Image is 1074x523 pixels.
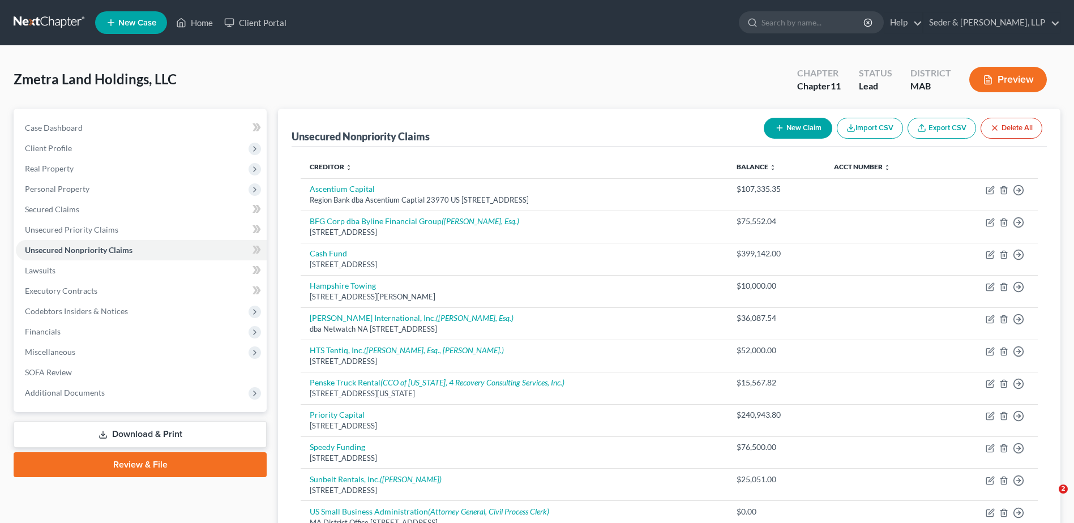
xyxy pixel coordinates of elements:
[310,345,504,355] a: HTS Tentiq, Inc.([PERSON_NAME], Esq., [PERSON_NAME].)
[310,313,514,323] a: [PERSON_NAME] International, Inc.([PERSON_NAME], Esq.)
[769,164,776,171] i: unfold_more
[310,227,718,238] div: [STREET_ADDRESS]
[737,377,816,388] div: $15,567.82
[310,388,718,399] div: [STREET_ADDRESS][US_STATE]
[310,216,519,226] a: BFG Corp dba Byline Financial Group([PERSON_NAME], Esq.)
[908,118,976,139] a: Export CSV
[737,216,816,227] div: $75,552.04
[25,184,89,194] span: Personal Property
[310,291,718,302] div: [STREET_ADDRESS][PERSON_NAME]
[25,204,79,214] span: Secured Claims
[981,118,1042,139] button: Delete All
[923,12,1060,33] a: Seder & [PERSON_NAME], LLP
[310,259,718,270] div: [STREET_ADDRESS]
[442,216,519,226] i: ([PERSON_NAME], Esq.)
[910,67,951,80] div: District
[310,410,365,419] a: Priority Capital
[859,67,892,80] div: Status
[380,474,442,484] i: ([PERSON_NAME])
[380,378,564,387] i: (CCO of [US_STATE], 4 Recovery Consulting Services, Inc.)
[737,248,816,259] div: $399,142.00
[25,286,97,295] span: Executory Contracts
[25,367,72,377] span: SOFA Review
[25,347,75,357] span: Miscellaneous
[16,362,267,383] a: SOFA Review
[118,19,156,27] span: New Case
[345,164,352,171] i: unfold_more
[310,248,347,258] a: Cash Fund
[25,164,74,173] span: Real Property
[25,327,61,336] span: Financials
[310,184,375,194] a: Ascentium Capital
[831,80,841,91] span: 11
[16,220,267,240] a: Unsecured Priority Claims
[737,409,816,421] div: $240,943.80
[16,199,267,220] a: Secured Claims
[910,80,951,93] div: MAB
[310,442,365,452] a: Speedy Funding
[364,345,504,355] i: ([PERSON_NAME], Esq., [PERSON_NAME].)
[837,118,903,139] button: Import CSV
[797,67,841,80] div: Chapter
[25,388,105,397] span: Additional Documents
[14,71,177,87] span: Zmetra Land Holdings, LLC
[436,313,514,323] i: ([PERSON_NAME], Esq.)
[428,507,549,516] i: (Attorney General, Civil Process Clerk)
[737,345,816,356] div: $52,000.00
[764,118,832,139] button: New Claim
[737,162,776,171] a: Balance unfold_more
[1059,485,1068,494] span: 2
[761,12,865,33] input: Search by name...
[310,474,442,484] a: Sunbelt Rentals, Inc.([PERSON_NAME])
[310,507,549,516] a: US Small Business Administration(Attorney General, Civil Process Clerk)
[834,162,891,171] a: Acct Number unfold_more
[14,452,267,477] a: Review & File
[310,378,564,387] a: Penske Truck Rental(CCO of [US_STATE], 4 Recovery Consulting Services, Inc.)
[737,312,816,324] div: $36,087.54
[310,195,718,205] div: Region Bank dba Ascentium Captial 23970 US [STREET_ADDRESS]
[25,123,83,132] span: Case Dashboard
[25,265,55,275] span: Lawsuits
[25,225,118,234] span: Unsecured Priority Claims
[884,12,922,33] a: Help
[25,245,132,255] span: Unsecured Nonpriority Claims
[1036,485,1063,512] iframe: Intercom live chat
[737,474,816,485] div: $25,051.00
[310,324,718,335] div: dba Netwatch NA [STREET_ADDRESS]
[859,80,892,93] div: Lead
[25,306,128,316] span: Codebtors Insiders & Notices
[16,260,267,281] a: Lawsuits
[737,441,816,453] div: $76,500.00
[310,421,718,431] div: [STREET_ADDRESS]
[16,118,267,138] a: Case Dashboard
[292,130,430,143] div: Unsecured Nonpriority Claims
[310,356,718,367] div: [STREET_ADDRESS]
[16,240,267,260] a: Unsecured Nonpriority Claims
[170,12,219,33] a: Home
[310,281,376,290] a: Hampshire Towing
[884,164,891,171] i: unfold_more
[310,485,718,496] div: [STREET_ADDRESS]
[797,80,841,93] div: Chapter
[219,12,292,33] a: Client Portal
[969,67,1047,92] button: Preview
[737,506,816,517] div: $0.00
[14,421,267,448] a: Download & Print
[25,143,72,153] span: Client Profile
[310,162,352,171] a: Creditor unfold_more
[737,183,816,195] div: $107,335.35
[737,280,816,291] div: $10,000.00
[310,453,718,464] div: [STREET_ADDRESS]
[16,281,267,301] a: Executory Contracts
